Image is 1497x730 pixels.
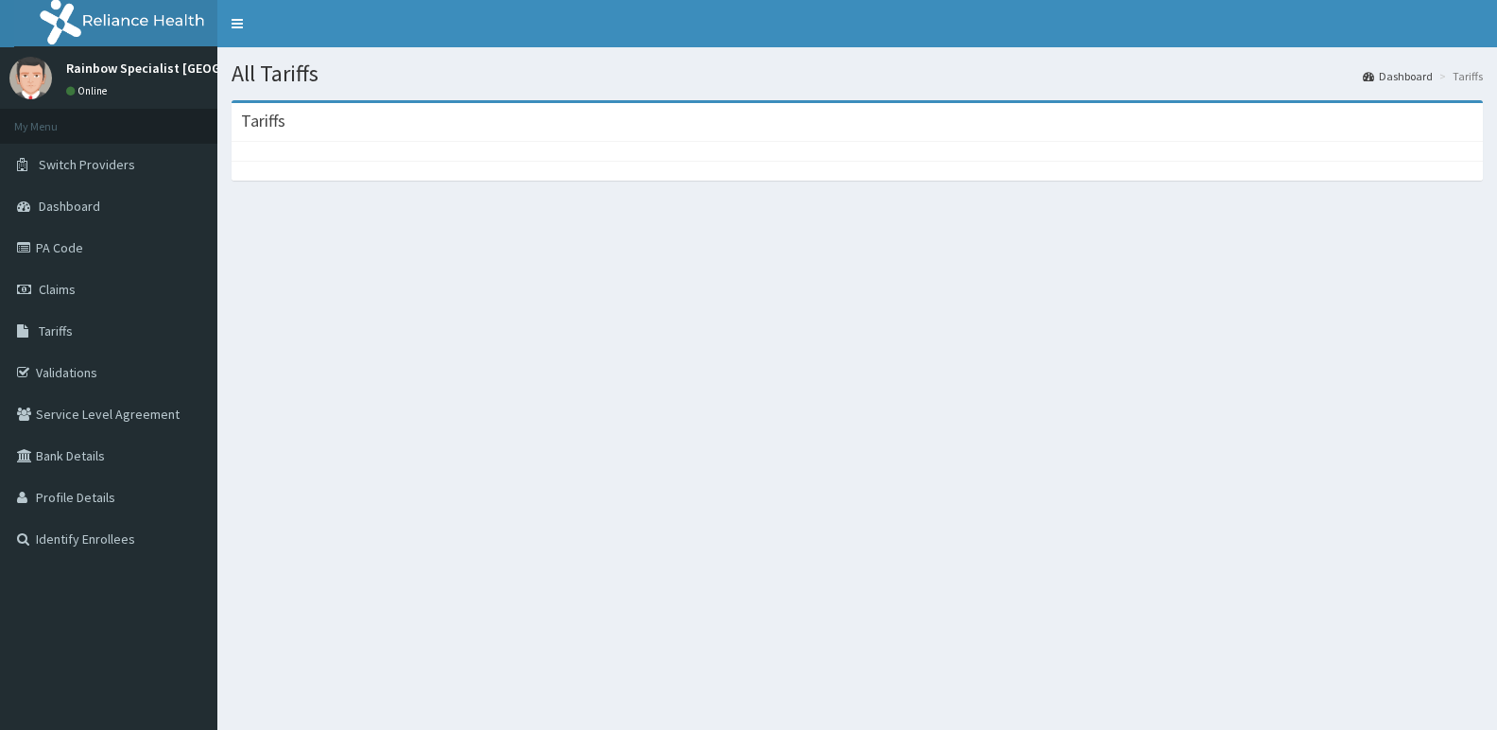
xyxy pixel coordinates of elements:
[9,57,52,99] img: User Image
[1435,68,1483,84] li: Tariffs
[241,113,285,130] h3: Tariffs
[39,156,135,173] span: Switch Providers
[39,281,76,298] span: Claims
[1363,68,1433,84] a: Dashboard
[232,61,1483,86] h1: All Tariffs
[39,322,73,339] span: Tariffs
[39,198,100,215] span: Dashboard
[66,84,112,97] a: Online
[66,61,304,75] p: Rainbow Specialist [GEOGRAPHIC_DATA]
